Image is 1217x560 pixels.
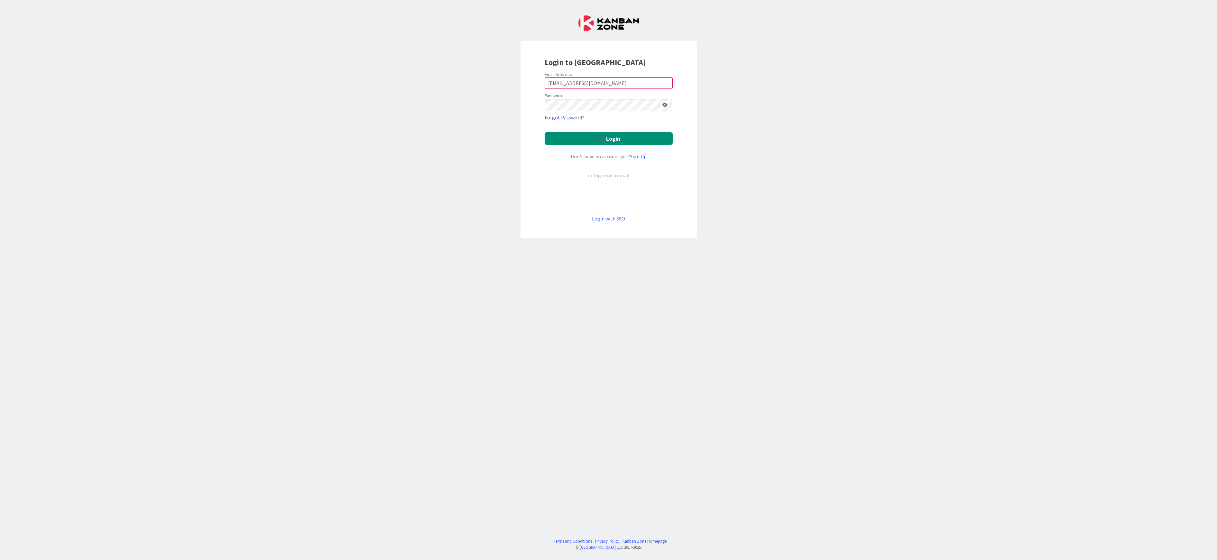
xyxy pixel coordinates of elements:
[545,57,646,67] b: Login to [GEOGRAPHIC_DATA]
[592,215,625,222] a: Login with SSO
[578,15,639,31] img: Kanban Zone
[580,545,616,550] a: [GEOGRAPHIC_DATA]
[586,172,631,179] div: or login with email
[545,114,584,121] a: Forgot Password?
[545,71,572,77] label: Email Address
[545,153,673,160] div: Don’t have an account yet?
[595,538,619,544] a: Privacy Policy
[554,538,592,544] a: Terms and Conditions
[545,132,673,145] button: Login
[630,153,647,160] a: Sign Up
[545,92,564,99] label: Password
[550,544,667,550] div: © LLC 2017- 2025 .
[541,190,676,204] iframe: Kirjaudu Google-tilillä -painike
[622,538,667,544] a: Kanban Zone Homepage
